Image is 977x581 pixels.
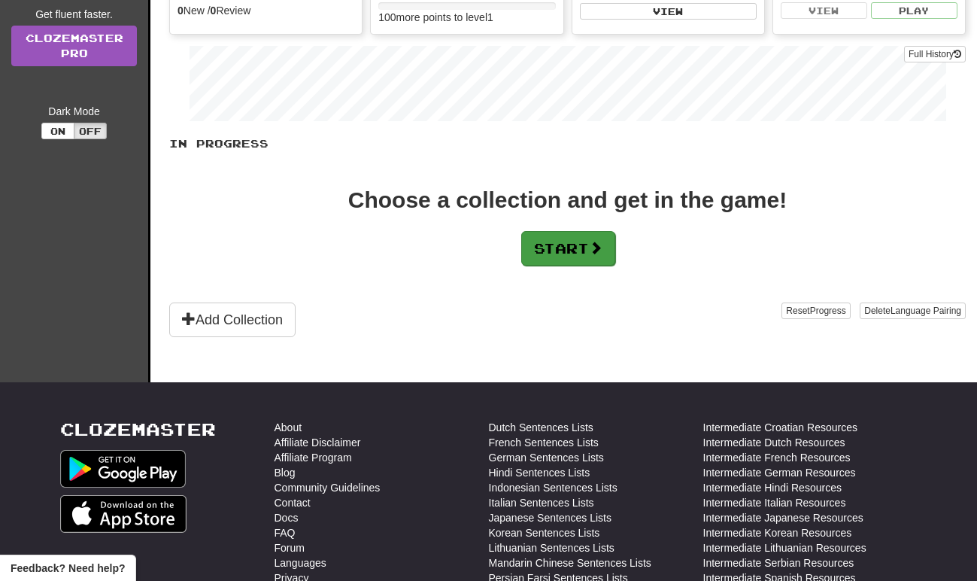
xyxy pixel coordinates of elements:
[11,7,137,22] div: Get fluent faster.
[781,2,867,19] button: View
[275,525,296,540] a: FAQ
[275,480,381,495] a: Community Guidelines
[41,123,74,139] button: On
[275,495,311,510] a: Contact
[489,495,594,510] a: Italian Sentences Lists
[11,104,137,119] div: Dark Mode
[703,465,856,480] a: Intermediate German Resources
[703,525,852,540] a: Intermediate Korean Resources
[60,495,187,533] img: Get it on App Store
[489,465,590,480] a: Hindi Sentences Lists
[781,303,850,319] button: ResetProgress
[580,3,757,20] button: View
[177,5,184,17] strong: 0
[521,231,615,266] button: Start
[703,480,842,495] a: Intermediate Hindi Resources
[348,189,787,211] div: Choose a collection and get in the game!
[60,420,216,439] a: Clozemaster
[275,555,326,570] a: Languages
[275,540,305,555] a: Forum
[60,450,187,488] img: Get it on Google Play
[891,306,961,316] span: Language Pairing
[489,435,599,450] a: French Sentences Lists
[489,540,614,555] a: Lithuanian Sentences Lists
[275,465,296,480] a: Blog
[489,450,604,465] a: German Sentences Lists
[177,3,354,18] div: New / Review
[275,450,352,465] a: Affiliate Program
[810,306,846,316] span: Progress
[703,435,845,450] a: Intermediate Dutch Resources
[904,46,966,62] button: Full History
[703,420,857,435] a: Intermediate Croatian Resources
[489,420,593,435] a: Dutch Sentences Lists
[703,540,866,555] a: Intermediate Lithuanian Resources
[489,510,611,525] a: Japanese Sentences Lists
[169,303,296,337] button: Add Collection
[74,123,107,139] button: Off
[703,450,851,465] a: Intermediate French Resources
[11,561,125,576] span: Open feedback widget
[11,26,137,66] a: ClozemasterPro
[169,136,966,151] p: In Progress
[489,480,617,495] a: Indonesian Sentences Lists
[703,555,854,570] a: Intermediate Serbian Resources
[378,10,555,25] div: 100 more points to level 1
[871,2,957,19] button: Play
[275,420,302,435] a: About
[489,555,651,570] a: Mandarin Chinese Sentences Lists
[211,5,217,17] strong: 0
[275,435,361,450] a: Affiliate Disclaimer
[703,495,846,510] a: Intermediate Italian Resources
[860,303,966,319] button: DeleteLanguage Pairing
[275,510,299,525] a: Docs
[489,525,600,540] a: Korean Sentences Lists
[703,510,863,525] a: Intermediate Japanese Resources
